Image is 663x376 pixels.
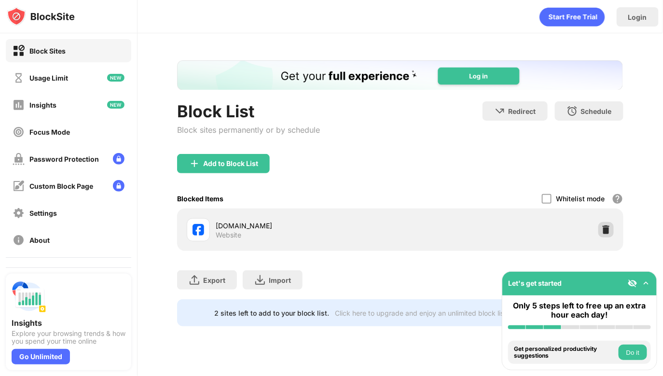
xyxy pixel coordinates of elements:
[13,72,25,84] img: time-usage-off.svg
[177,101,320,121] div: Block List
[29,236,50,244] div: About
[29,209,57,217] div: Settings
[12,318,125,328] div: Insights
[628,279,637,288] img: eye-not-visible.svg
[581,107,612,115] div: Schedule
[13,180,25,192] img: customize-block-page-off.svg
[13,234,25,246] img: about-off.svg
[29,155,99,163] div: Password Protection
[216,231,241,239] div: Website
[29,182,93,190] div: Custom Block Page
[203,276,225,284] div: Export
[177,195,223,203] div: Blocked Items
[107,74,124,82] img: new-icon.svg
[29,101,56,109] div: Insights
[514,346,616,360] div: Get personalized productivity suggestions
[13,126,25,138] img: focus-off.svg
[508,301,651,320] div: Only 5 steps left to free up an extra hour each day!
[556,195,605,203] div: Whitelist mode
[13,45,25,57] img: block-on.svg
[12,330,125,345] div: Explore your browsing trends & how you spend your time online
[215,309,330,317] div: 2 sites left to add to your block list.
[203,160,258,167] div: Add to Block List
[29,47,66,55] div: Block Sites
[12,349,70,364] div: Go Unlimited
[13,99,25,111] img: insights-off.svg
[29,128,70,136] div: Focus Mode
[12,279,46,314] img: push-insights.svg
[335,309,509,317] div: Click here to upgrade and enjoy an unlimited block list.
[509,107,536,115] div: Redirect
[539,7,605,27] div: animation
[177,60,623,90] iframe: Banner
[177,125,320,135] div: Block sites permanently or by schedule
[269,276,291,284] div: Import
[7,7,75,26] img: logo-blocksite.svg
[113,153,124,165] img: lock-menu.svg
[508,279,562,287] div: Let's get started
[619,345,647,360] button: Do it
[113,180,124,192] img: lock-menu.svg
[641,279,651,288] img: omni-setup-toggle.svg
[13,153,25,165] img: password-protection-off.svg
[193,224,204,236] img: favicons
[628,13,647,21] div: Login
[13,207,25,219] img: settings-off.svg
[29,74,68,82] div: Usage Limit
[216,221,400,231] div: [DOMAIN_NAME]
[107,101,124,109] img: new-icon.svg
